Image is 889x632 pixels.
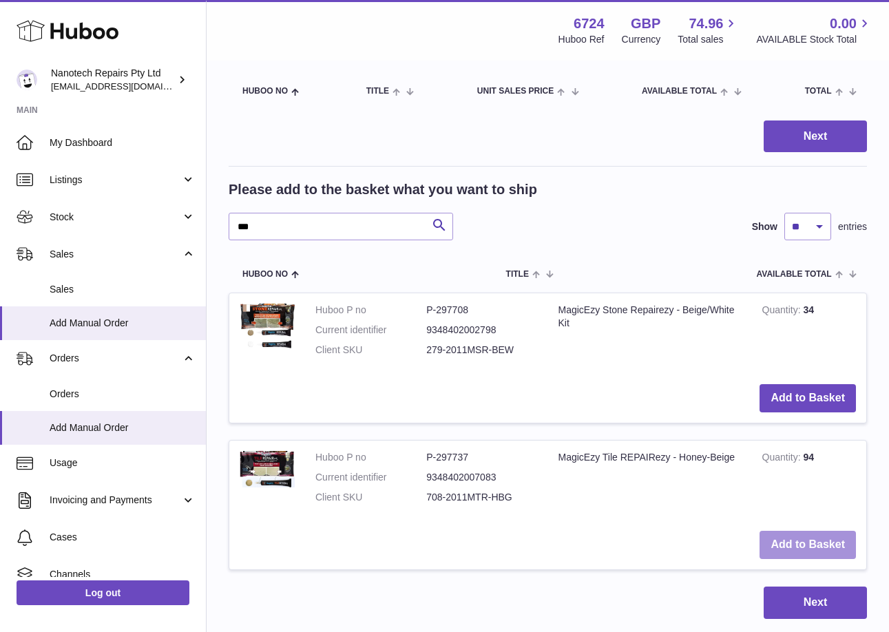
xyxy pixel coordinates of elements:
span: Invoicing and Payments [50,494,181,507]
span: Sales [50,248,181,261]
span: AVAILABLE Total [757,270,832,279]
img: MagicEzy Stone Repairezy - Beige/White Kit [240,304,295,350]
td: MagicEzy Stone Repairezy - Beige/White Kit [548,293,752,374]
strong: GBP [631,14,660,33]
img: MagicEzy Tile REPAIRezy - Honey-Beige [240,451,295,488]
span: 0.00 [830,14,857,33]
dd: 708-2011MTR-HBG [426,491,537,504]
dd: 9348402002798 [426,324,537,337]
span: Cases [50,531,196,544]
span: Unit Sales Price [477,87,554,96]
span: 74.96 [689,14,723,33]
span: entries [838,220,867,233]
span: Total sales [678,33,739,46]
span: Huboo no [242,87,288,96]
td: 34 [752,293,867,374]
button: Next [764,587,867,619]
span: Add Manual Order [50,421,196,434]
a: Log out [17,580,189,605]
div: Currency [622,33,661,46]
dt: Huboo P no [315,451,426,464]
span: Title [506,270,529,279]
span: Listings [50,173,181,187]
dd: P-297737 [426,451,537,464]
a: 74.96 Total sales [678,14,739,46]
dt: Current identifier [315,471,426,484]
span: Channels [50,568,196,581]
span: AVAILABLE Stock Total [756,33,872,46]
label: Show [752,220,777,233]
div: Nanotech Repairs Pty Ltd [51,67,175,93]
td: MagicEzy Tile REPAIRezy - Honey-Beige [548,441,752,521]
dd: 9348402007083 [426,471,537,484]
img: info@nanotechrepairs.com [17,70,37,90]
dt: Client SKU [315,344,426,357]
dt: Current identifier [315,324,426,337]
button: Add to Basket [760,531,856,559]
span: [EMAIL_ADDRESS][DOMAIN_NAME] [51,81,202,92]
dd: 279-2011MSR-BEW [426,344,537,357]
span: AVAILABLE Total [642,87,717,96]
span: Stock [50,211,181,224]
span: Add Manual Order [50,317,196,330]
span: Usage [50,456,196,470]
span: My Dashboard [50,136,196,149]
span: Huboo no [242,270,288,279]
td: 94 [752,441,867,521]
a: 0.00 AVAILABLE Stock Total [756,14,872,46]
div: Huboo Ref [558,33,605,46]
span: Sales [50,283,196,296]
span: Orders [50,388,196,401]
dd: P-297708 [426,304,537,317]
span: Orders [50,352,181,365]
strong: Quantity [762,452,804,466]
h2: Please add to the basket what you want to ship [229,180,537,199]
span: Title [366,87,389,96]
span: Total [805,87,832,96]
strong: Quantity [762,304,804,319]
button: Next [764,120,867,153]
dt: Client SKU [315,491,426,504]
button: Add to Basket [760,384,856,412]
dt: Huboo P no [315,304,426,317]
strong: 6724 [574,14,605,33]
